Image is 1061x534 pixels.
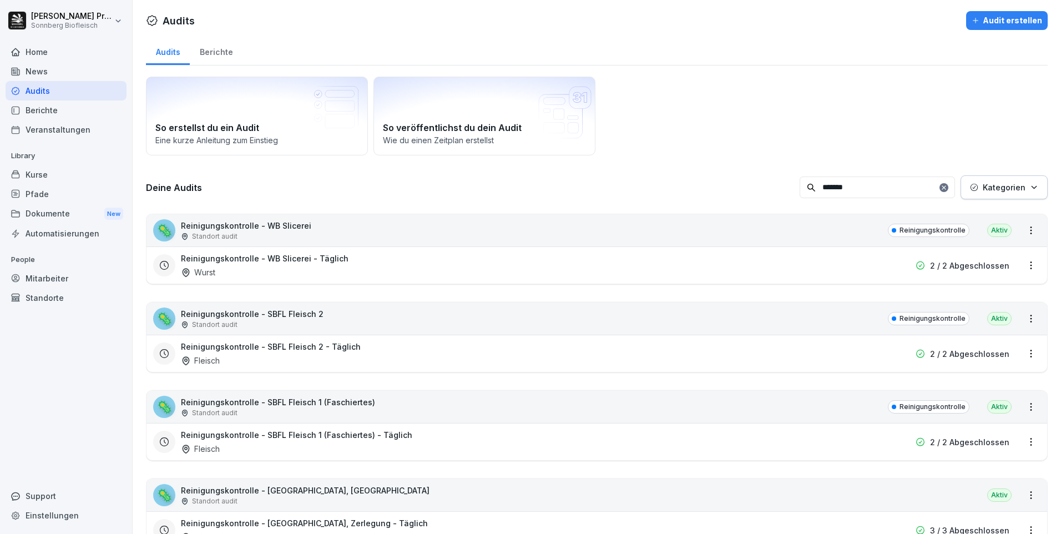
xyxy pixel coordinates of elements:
h3: Reinigungskontrolle - SBFL Fleisch 2 - Täglich [181,341,361,352]
button: Kategorien [961,175,1048,199]
a: Audits [146,37,190,65]
div: Aktiv [987,224,1012,237]
p: [PERSON_NAME] Preßlauer [31,12,112,21]
p: Kategorien [983,182,1025,193]
div: Aktiv [987,312,1012,325]
a: DokumenteNew [6,204,127,224]
a: Automatisierungen [6,224,127,243]
h3: Reinigungskontrolle - SBFL Fleisch 1 (Faschiertes) - Täglich [181,429,412,441]
div: Dokumente [6,204,127,224]
a: Veranstaltungen [6,120,127,139]
p: 2 / 2 Abgeschlossen [930,260,1009,271]
a: Standorte [6,288,127,308]
p: Standort audit [192,408,238,418]
div: Audit erstellen [972,14,1042,27]
p: Reinigungskontrolle [900,314,966,324]
div: New [104,208,123,220]
h2: So erstellst du ein Audit [155,121,358,134]
a: Einstellungen [6,506,127,525]
p: People [6,251,127,269]
p: Eine kurze Anleitung zum Einstieg [155,134,358,146]
h1: Audits [163,13,195,28]
p: Standort audit [192,320,238,330]
h3: Reinigungskontrolle - WB Slicerei - Täglich [181,253,348,264]
div: Support [6,486,127,506]
button: Audit erstellen [966,11,1048,30]
p: Standort audit [192,231,238,241]
a: Pfade [6,184,127,204]
p: Wie du einen Zeitplan erstellst [383,134,586,146]
div: 🦠 [153,484,175,506]
p: Reinigungskontrolle - SBFL Fleisch 1 (Faschiertes) [181,396,375,408]
p: Library [6,147,127,165]
div: Fleisch [181,443,220,455]
p: Reinigungskontrolle - SBFL Fleisch 2 [181,308,324,320]
a: So erstellst du ein AuditEine kurze Anleitung zum Einstieg [146,77,368,155]
a: Berichte [6,100,127,120]
p: Reinigungskontrolle [900,402,966,412]
p: Standort audit [192,496,238,506]
div: Wurst [181,266,215,278]
p: Sonnberg Biofleisch [31,22,112,29]
a: Kurse [6,165,127,184]
p: Reinigungskontrolle - WB Slicerei [181,220,311,231]
div: Aktiv [987,400,1012,414]
p: Reinigungskontrolle [900,225,966,235]
p: 2 / 2 Abgeschlossen [930,436,1009,448]
a: Berichte [190,37,242,65]
div: Fleisch [181,355,220,366]
h2: So veröffentlichst du dein Audit [383,121,586,134]
a: Home [6,42,127,62]
a: Mitarbeiter [6,269,127,288]
p: Reinigungskontrolle - [GEOGRAPHIC_DATA], [GEOGRAPHIC_DATA] [181,485,430,496]
a: Audits [6,81,127,100]
h3: Deine Audits [146,182,794,194]
a: So veröffentlichst du dein AuditWie du einen Zeitplan erstellst [373,77,595,155]
a: News [6,62,127,81]
p: 2 / 2 Abgeschlossen [930,348,1009,360]
div: Aktiv [987,488,1012,502]
div: 🦠 [153,219,175,241]
h3: Reinigungskontrolle - [GEOGRAPHIC_DATA], Zerlegung - Täglich [181,517,428,529]
div: 🦠 [153,396,175,418]
div: 🦠 [153,308,175,330]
